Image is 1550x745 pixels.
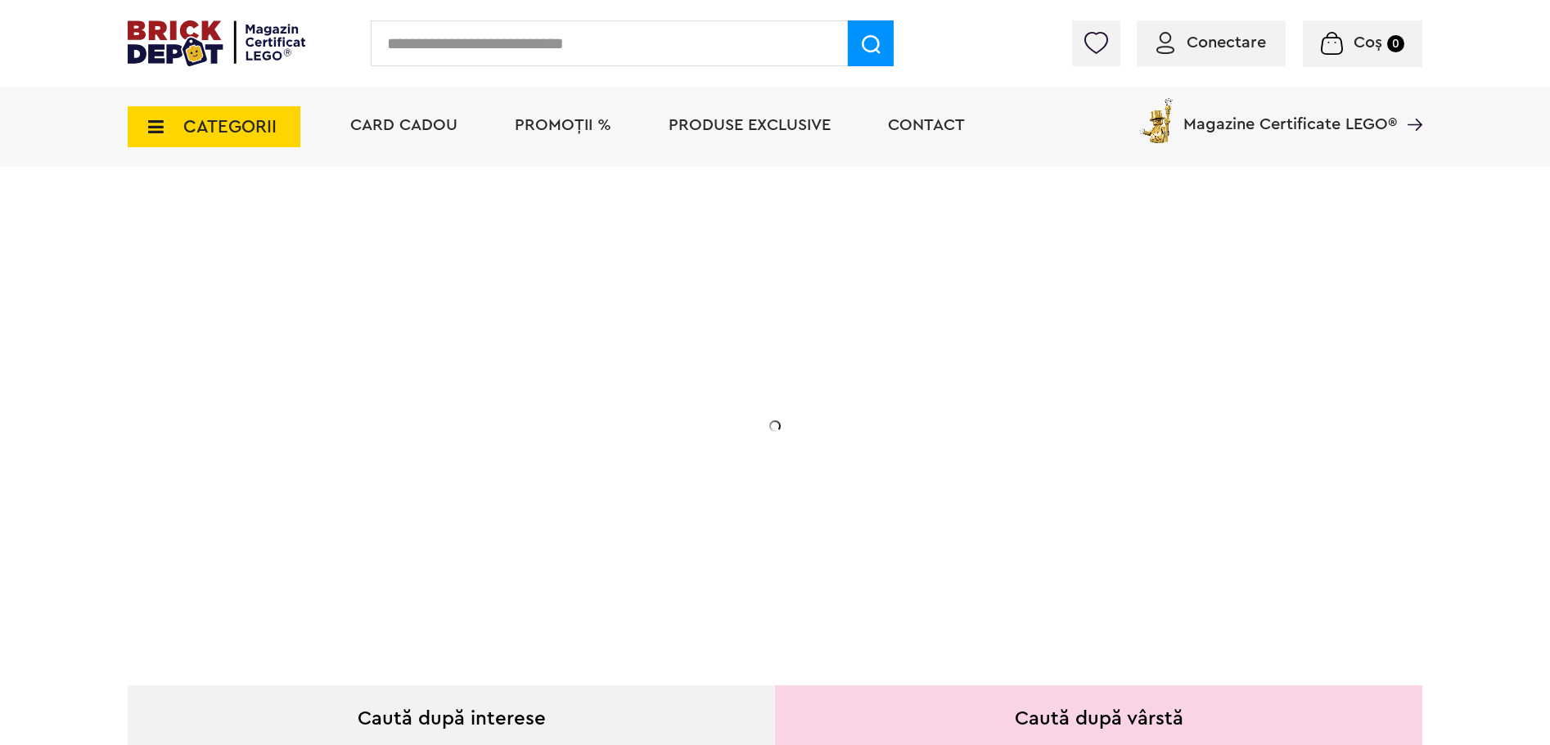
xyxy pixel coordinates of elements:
a: Conectare [1156,34,1266,51]
span: CATEGORII [183,118,277,136]
a: PROMOȚII % [515,117,611,133]
span: Magazine Certificate LEGO® [1183,95,1397,132]
a: Contact [888,117,965,133]
a: Magazine Certificate LEGO® [1397,95,1422,111]
span: Coș [1354,34,1382,51]
div: Află detalii [244,510,571,531]
span: Conectare [1187,34,1266,51]
h2: Seria de sărbători: Fantomă luminoasă. Promoția este valabilă în perioada [DATE] - [DATE]. [244,405,571,473]
a: Produse exclusive [669,117,831,133]
h1: Cadou VIP 40772 [244,330,571,388]
a: Card Cadou [350,117,457,133]
small: 0 [1387,35,1404,52]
